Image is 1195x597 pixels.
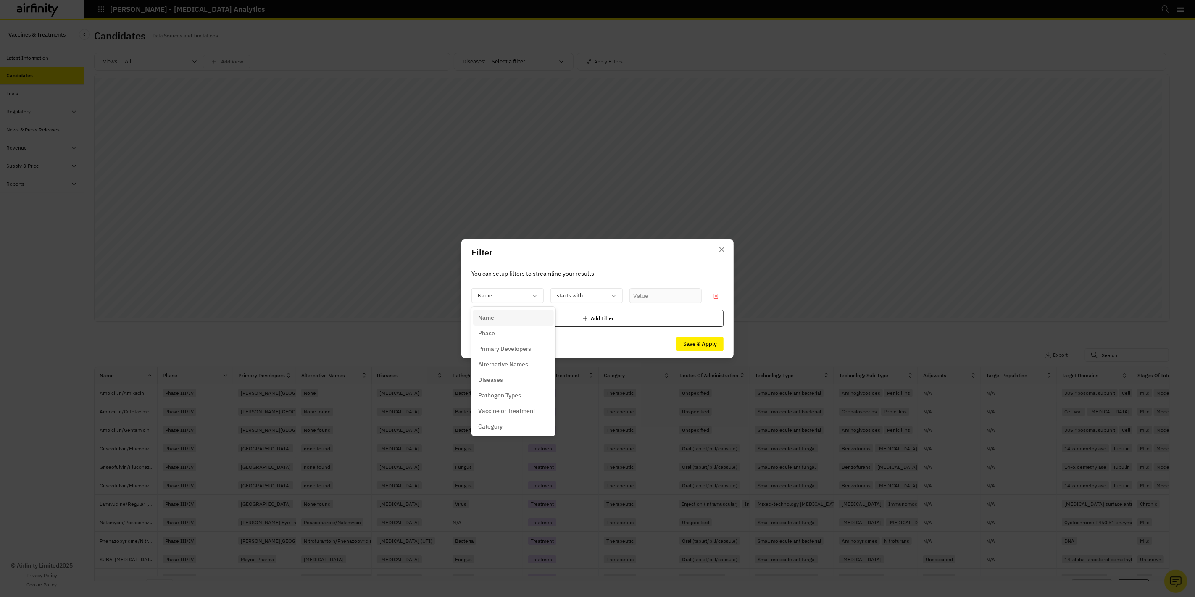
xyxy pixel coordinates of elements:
p: Diseases [478,376,503,384]
p: Primary Developers [478,345,531,353]
p: Name [478,313,494,322]
p: Phase [478,329,495,338]
p: You can setup filters to streamline your results. [471,269,724,278]
button: Save & Apply [676,337,724,351]
button: Close [715,243,729,256]
header: Filter [461,239,734,266]
p: Category [478,422,503,431]
div: Add Filter [471,310,724,327]
input: Value [629,288,702,303]
p: Alternative Names [478,360,528,369]
p: Pathogen Types [478,391,521,400]
p: Vaccine or Treatment [478,407,535,416]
